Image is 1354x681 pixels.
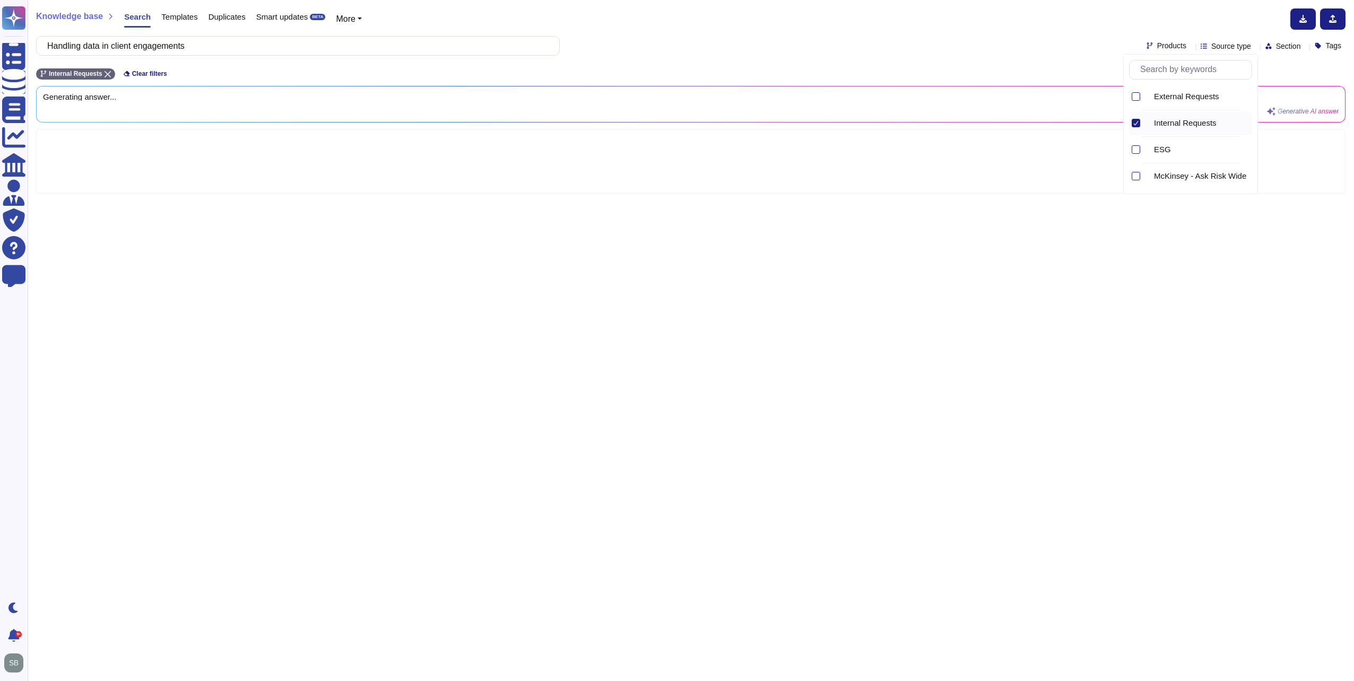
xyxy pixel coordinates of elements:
div: Internal Requests [1145,111,1252,135]
div: BETA [310,14,325,20]
span: Internal Requests [49,71,102,77]
input: Search by keywords [1135,60,1252,79]
span: Section [1276,42,1301,50]
div: ESG [1145,144,1150,156]
input: Search a question or template... [42,37,549,55]
span: Generative AI answer [1278,108,1339,115]
span: Duplicates [209,13,246,21]
button: user [2,651,31,675]
span: Generating answer... [43,93,1339,101]
span: Clear filters [132,71,167,77]
span: Templates [161,13,197,21]
div: ESG [1145,138,1252,162]
span: Internal Requests [1154,118,1217,128]
span: Products [1157,42,1186,49]
div: External Requests [1145,85,1252,109]
span: McKinsey - Ask Risk Wide [1154,171,1246,181]
span: More [336,14,355,23]
span: Knowledge base [36,12,103,21]
button: More [336,13,362,25]
div: McKinsey - Ask Risk Wide [1145,170,1150,182]
span: ESG [1154,145,1171,154]
div: External Requests [1145,91,1150,103]
div: McKinsey - Ask Risk Wide [1145,164,1252,188]
span: External Requests [1154,92,1219,101]
div: Internal Requests [1154,118,1248,128]
div: McKinsey - Ask Risk Wide [1154,171,1248,181]
div: Internal Requests [1145,117,1150,129]
img: user [4,653,23,673]
div: ESG [1154,145,1248,154]
div: 9+ [15,631,22,638]
div: External Requests [1154,92,1248,101]
span: Tags [1325,42,1341,49]
span: Search [124,13,151,21]
span: Smart updates [256,13,308,21]
span: Source type [1211,42,1251,50]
